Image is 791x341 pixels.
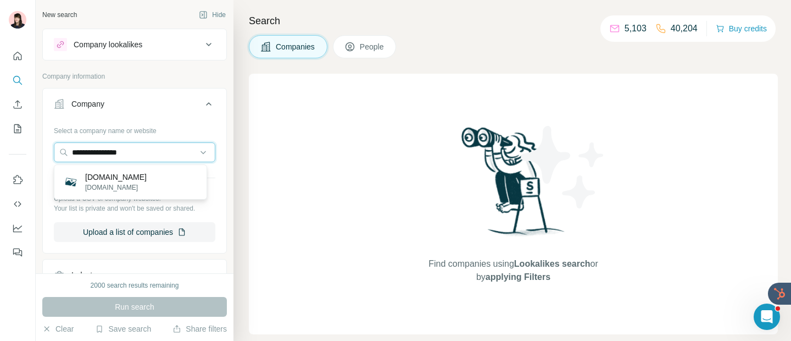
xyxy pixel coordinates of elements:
[74,39,142,50] div: Company lookalikes
[42,71,227,81] p: Company information
[9,11,26,29] img: Avatar
[71,98,104,109] div: Company
[43,91,226,122] button: Company
[486,272,550,282] span: applying Filters
[63,174,79,190] img: customerscore.io
[249,13,778,29] h4: Search
[54,222,215,242] button: Upload a list of companies
[42,323,74,334] button: Clear
[9,243,26,262] button: Feedback
[9,218,26,238] button: Dashboard
[95,323,151,334] button: Save search
[9,194,26,214] button: Use Surfe API
[360,41,385,52] span: People
[191,7,233,23] button: Hide
[276,41,316,52] span: Companies
[9,95,26,114] button: Enrich CSV
[85,183,147,193] p: [DOMAIN_NAME]
[456,124,571,247] img: Surfe Illustration - Woman searching with binoculars
[9,170,26,190] button: Use Surfe on LinkedIn
[9,46,26,66] button: Quick start
[43,262,226,288] button: Industry
[514,118,612,217] img: Surfe Illustration - Stars
[425,257,601,284] span: Find companies using or by
[85,172,147,183] p: [DOMAIN_NAME]
[42,10,77,20] div: New search
[91,280,179,290] div: 2000 search results remaining
[514,259,591,268] span: Lookalikes search
[43,31,226,58] button: Company lookalikes
[671,22,698,35] p: 40,204
[625,22,647,35] p: 5,103
[9,119,26,139] button: My lists
[71,269,99,280] div: Industry
[754,304,780,330] iframe: Intercom live chat
[54,122,215,136] div: Select a company name or website
[172,323,227,334] button: Share filters
[9,70,26,90] button: Search
[54,204,215,213] p: Your list is private and won't be saved or shared.
[716,21,767,36] button: Buy credits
